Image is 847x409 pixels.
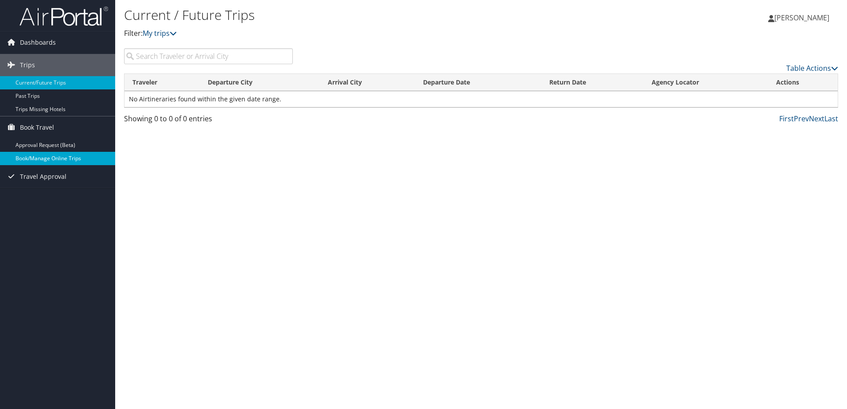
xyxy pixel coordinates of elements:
th: Arrival City: activate to sort column ascending [320,74,415,91]
th: Agency Locator: activate to sort column ascending [644,74,768,91]
p: Filter: [124,28,600,39]
img: airportal-logo.png [19,6,108,27]
th: Departure City: activate to sort column ascending [200,74,320,91]
a: [PERSON_NAME] [768,4,838,31]
span: Travel Approval [20,166,66,188]
a: Last [824,114,838,123]
a: Next [809,114,824,123]
a: Prev [794,114,809,123]
h1: Current / Future Trips [124,6,600,24]
span: Dashboards [20,31,56,54]
a: Table Actions [786,63,838,73]
th: Actions [768,74,838,91]
th: Departure Date: activate to sort column descending [415,74,541,91]
span: Trips [20,54,35,76]
th: Traveler: activate to sort column ascending [124,74,200,91]
th: Return Date: activate to sort column ascending [541,74,644,91]
span: Book Travel [20,116,54,139]
a: First [779,114,794,123]
div: Showing 0 to 0 of 0 entries [124,113,293,128]
span: [PERSON_NAME] [774,13,829,23]
td: No Airtineraries found within the given date range. [124,91,838,107]
input: Search Traveler or Arrival City [124,48,293,64]
a: My trips [143,28,177,38]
